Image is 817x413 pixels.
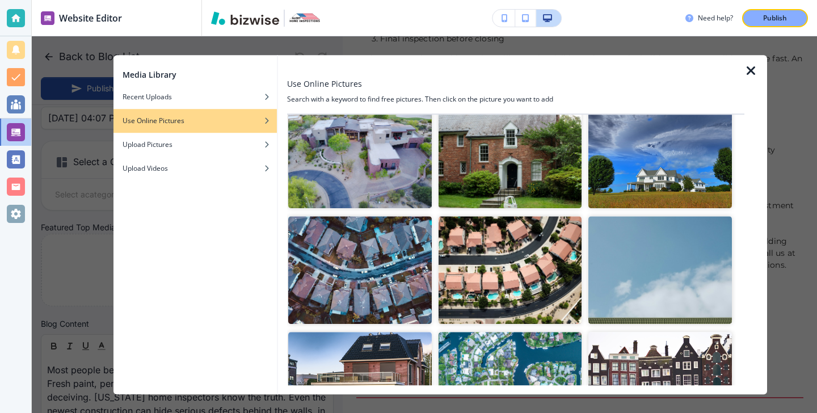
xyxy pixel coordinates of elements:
h3: Need help? [698,13,733,23]
h4: Upload Videos [123,163,168,174]
button: Upload Videos [113,157,277,180]
h2: Website Editor [59,11,122,25]
h3: Use Online Pictures [287,78,362,90]
img: Bizwise Logo [211,11,279,25]
img: Your Logo [289,13,320,22]
img: editor icon [41,11,54,25]
button: Upload Pictures [113,133,277,157]
h4: Upload Pictures [123,140,172,150]
button: Publish [742,9,808,27]
h2: Media Library [123,69,176,81]
h4: Search with a keyword to find free pictures. Then click on the picture you want to add [287,94,744,104]
p: Publish [763,13,787,23]
h4: Recent Uploads [123,92,172,102]
button: Use Online Pictures [113,109,277,133]
h4: Use Online Pictures [123,116,184,126]
button: Recent Uploads [113,85,277,109]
